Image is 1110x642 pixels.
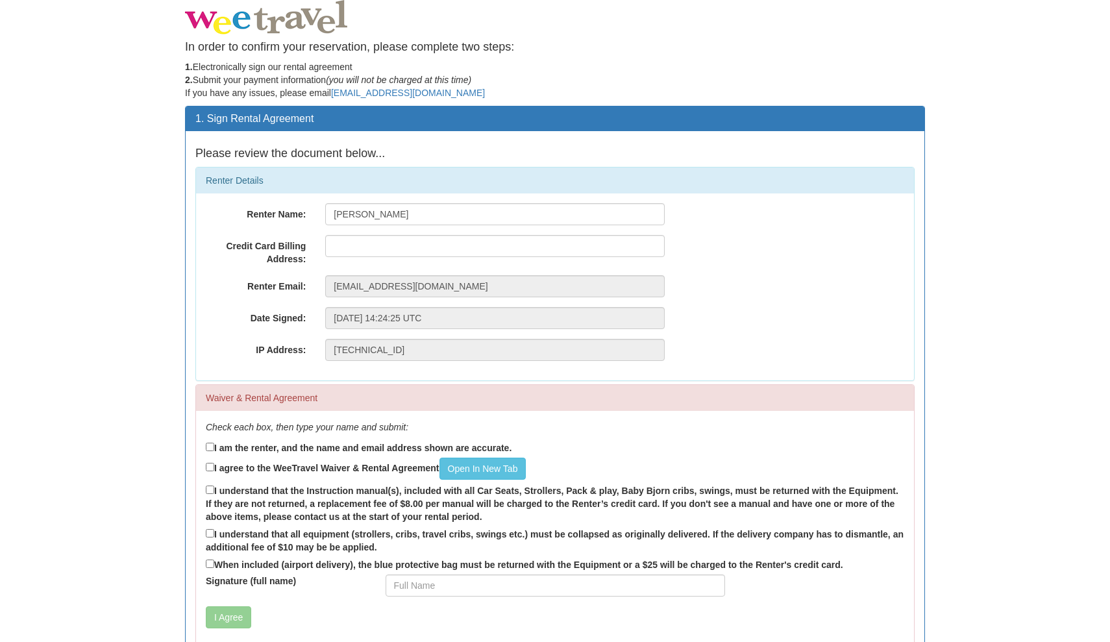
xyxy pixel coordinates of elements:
label: Signature (full name) [196,574,376,587]
button: I Agree [206,606,251,628]
input: When included (airport delivery), the blue protective bag must be returned with the Equipment or ... [206,560,214,568]
label: IP Address: [196,339,315,356]
label: Renter Name: [196,203,315,221]
div: Renter Details [196,167,914,193]
em: Check each box, then type your name and submit: [206,422,408,432]
input: I agree to the WeeTravel Waiver & Rental AgreementOpen In New Tab [206,463,214,471]
label: Renter Email: [196,275,315,293]
strong: 1. [185,62,193,72]
h4: In order to confirm your reservation, please complete two steps: [185,41,925,54]
label: I understand that the Instruction manual(s), included with all Car Seats, Strollers, Pack & play,... [206,483,904,523]
label: Date Signed: [196,307,315,325]
a: [EMAIL_ADDRESS][DOMAIN_NAME] [331,88,485,98]
div: Waiver & Rental Agreement [196,385,914,411]
label: I agree to the WeeTravel Waiver & Rental Agreement [206,458,526,480]
h3: 1. Sign Rental Agreement [195,113,915,125]
a: Open In New Tab [439,458,526,480]
input: I understand that the Instruction manual(s), included with all Car Seats, Strollers, Pack & play,... [206,486,214,494]
h4: Please review the document below... [195,147,915,160]
label: Credit Card Billing Address: [196,235,315,265]
label: When included (airport delivery), the blue protective bag must be returned with the Equipment or ... [206,557,843,571]
label: I understand that all equipment (strollers, cribs, travel cribs, swings etc.) must be collapsed a... [206,526,904,554]
label: I am the renter, and the name and email address shown are accurate. [206,440,512,454]
strong: 2. [185,75,193,85]
p: Electronically sign our rental agreement Submit your payment information If you have any issues, ... [185,60,925,99]
input: Full Name [386,574,725,597]
input: I understand that all equipment (strollers, cribs, travel cribs, swings etc.) must be collapsed a... [206,529,214,537]
em: (you will not be charged at this time) [326,75,471,85]
input: I am the renter, and the name and email address shown are accurate. [206,443,214,451]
